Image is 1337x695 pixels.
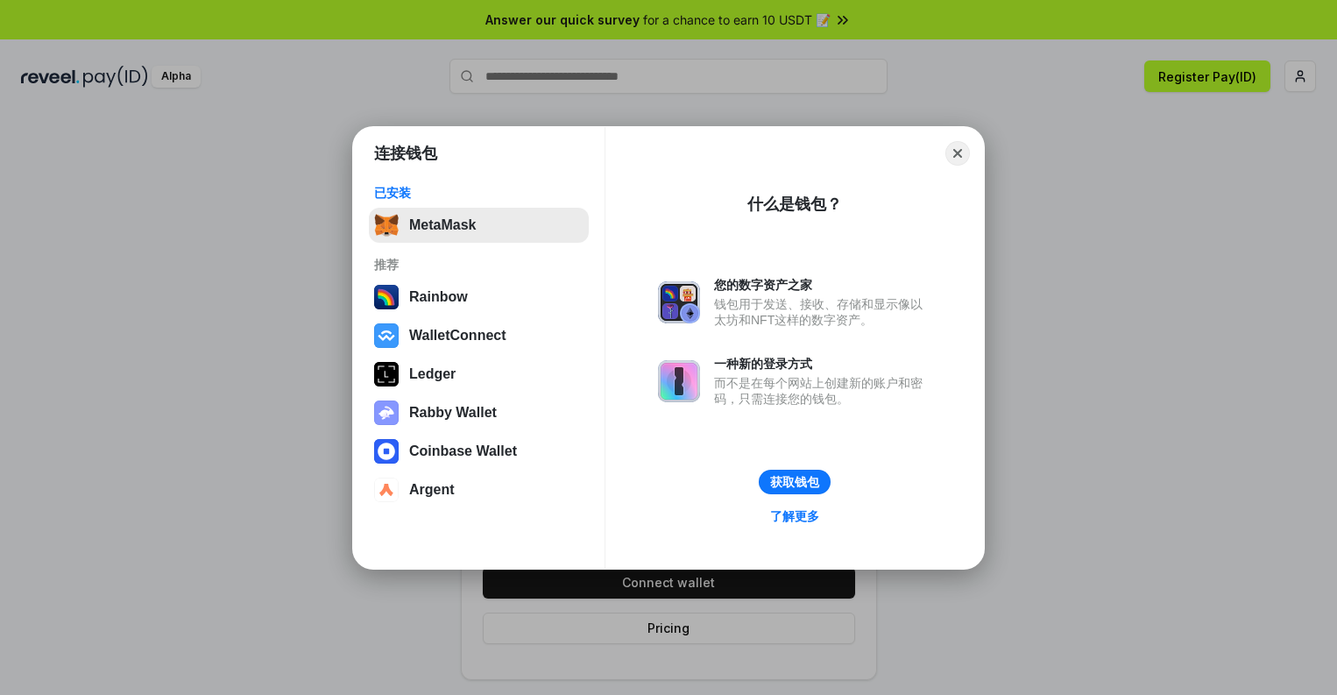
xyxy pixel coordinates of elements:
div: 您的数字资产之家 [714,277,931,293]
img: svg+xml,%3Csvg%20fill%3D%22none%22%20height%3D%2233%22%20viewBox%3D%220%200%2035%2033%22%20width%... [374,213,399,238]
button: Close [945,141,970,166]
img: svg+xml,%3Csvg%20xmlns%3D%22http%3A%2F%2Fwww.w3.org%2F2000%2Fsvg%22%20fill%3D%22none%22%20viewBox... [374,401,399,425]
button: Argent [369,472,589,507]
button: Coinbase Wallet [369,434,589,469]
img: svg+xml,%3Csvg%20width%3D%22120%22%20height%3D%22120%22%20viewBox%3D%220%200%20120%20120%22%20fil... [374,285,399,309]
div: Ledger [409,366,456,382]
button: MetaMask [369,208,589,243]
div: WalletConnect [409,328,506,344]
div: Argent [409,482,455,498]
div: Coinbase Wallet [409,443,517,459]
button: Rabby Wallet [369,395,589,430]
div: 了解更多 [770,508,819,524]
div: 什么是钱包？ [747,194,842,215]
a: 了解更多 [760,505,830,528]
div: 获取钱包 [770,474,819,490]
div: MetaMask [409,217,476,233]
button: 获取钱包 [759,470,831,494]
div: 而不是在每个网站上创建新的账户和密码，只需连接您的钱包。 [714,375,931,407]
div: 钱包用于发送、接收、存储和显示像以太坊和NFT这样的数字资产。 [714,296,931,328]
button: Rainbow [369,280,589,315]
img: svg+xml,%3Csvg%20xmlns%3D%22http%3A%2F%2Fwww.w3.org%2F2000%2Fsvg%22%20fill%3D%22none%22%20viewBox... [658,281,700,323]
button: Ledger [369,357,589,392]
div: 已安装 [374,185,584,201]
h1: 连接钱包 [374,143,437,164]
div: 推荐 [374,257,584,273]
button: WalletConnect [369,318,589,353]
img: svg+xml,%3Csvg%20width%3D%2228%22%20height%3D%2228%22%20viewBox%3D%220%200%2028%2028%22%20fill%3D... [374,439,399,464]
img: svg+xml,%3Csvg%20xmlns%3D%22http%3A%2F%2Fwww.w3.org%2F2000%2Fsvg%22%20width%3D%2228%22%20height%3... [374,362,399,387]
div: Rainbow [409,289,468,305]
img: svg+xml,%3Csvg%20width%3D%2228%22%20height%3D%2228%22%20viewBox%3D%220%200%2028%2028%22%20fill%3D... [374,478,399,502]
div: 一种新的登录方式 [714,356,931,372]
div: Rabby Wallet [409,405,497,421]
img: svg+xml,%3Csvg%20width%3D%2228%22%20height%3D%2228%22%20viewBox%3D%220%200%2028%2028%22%20fill%3D... [374,323,399,348]
img: svg+xml,%3Csvg%20xmlns%3D%22http%3A%2F%2Fwww.w3.org%2F2000%2Fsvg%22%20fill%3D%22none%22%20viewBox... [658,360,700,402]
